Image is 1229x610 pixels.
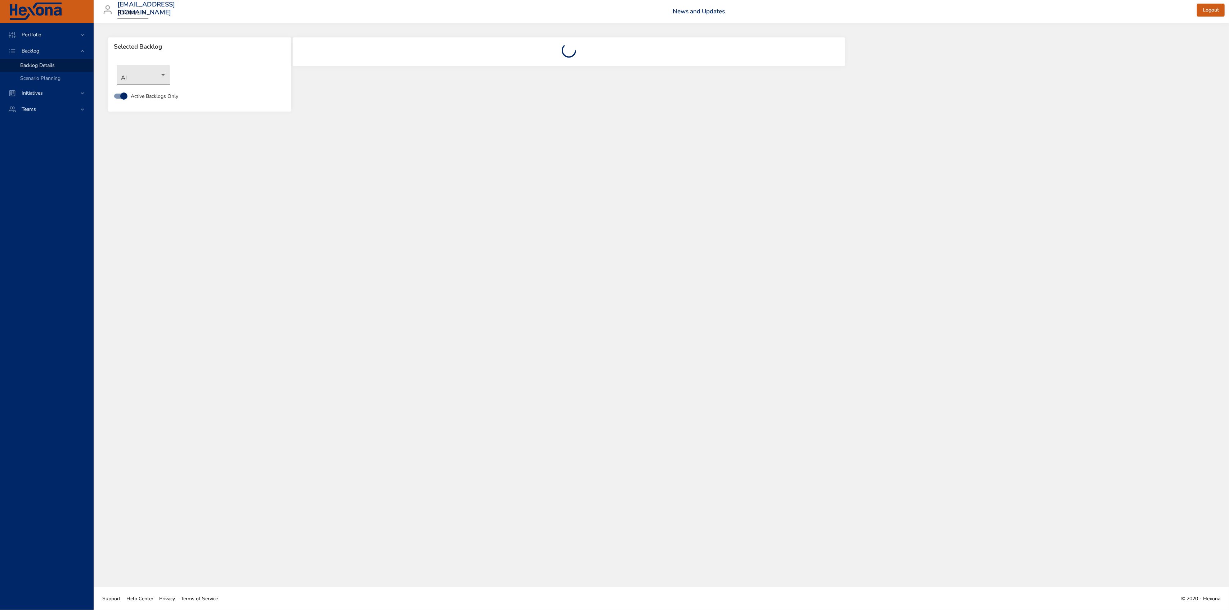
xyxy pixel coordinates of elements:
a: Help Center [124,591,156,607]
span: Support [102,595,121,602]
span: Logout [1203,6,1219,15]
img: Hexona [9,3,63,21]
button: Logout [1197,4,1225,17]
a: Support [99,591,124,607]
a: Terms of Service [178,591,221,607]
a: Privacy [156,591,178,607]
span: Privacy [159,595,175,602]
h3: [EMAIL_ADDRESS][DOMAIN_NAME] [117,1,175,16]
span: © 2020 - Hexona [1181,595,1220,602]
span: Scenario Planning [20,75,60,82]
span: Initiatives [16,90,49,96]
div: AI [117,65,170,85]
span: Terms of Service [181,595,218,602]
span: Backlog Details [20,62,55,69]
a: News and Updates [673,7,725,15]
div: Raintree [117,7,148,19]
span: Portfolio [16,31,47,38]
span: Help Center [126,595,153,602]
span: Backlog [16,48,45,54]
span: Teams [16,106,42,113]
span: Active Backlogs Only [131,92,178,100]
span: Selected Backlog [114,43,286,50]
